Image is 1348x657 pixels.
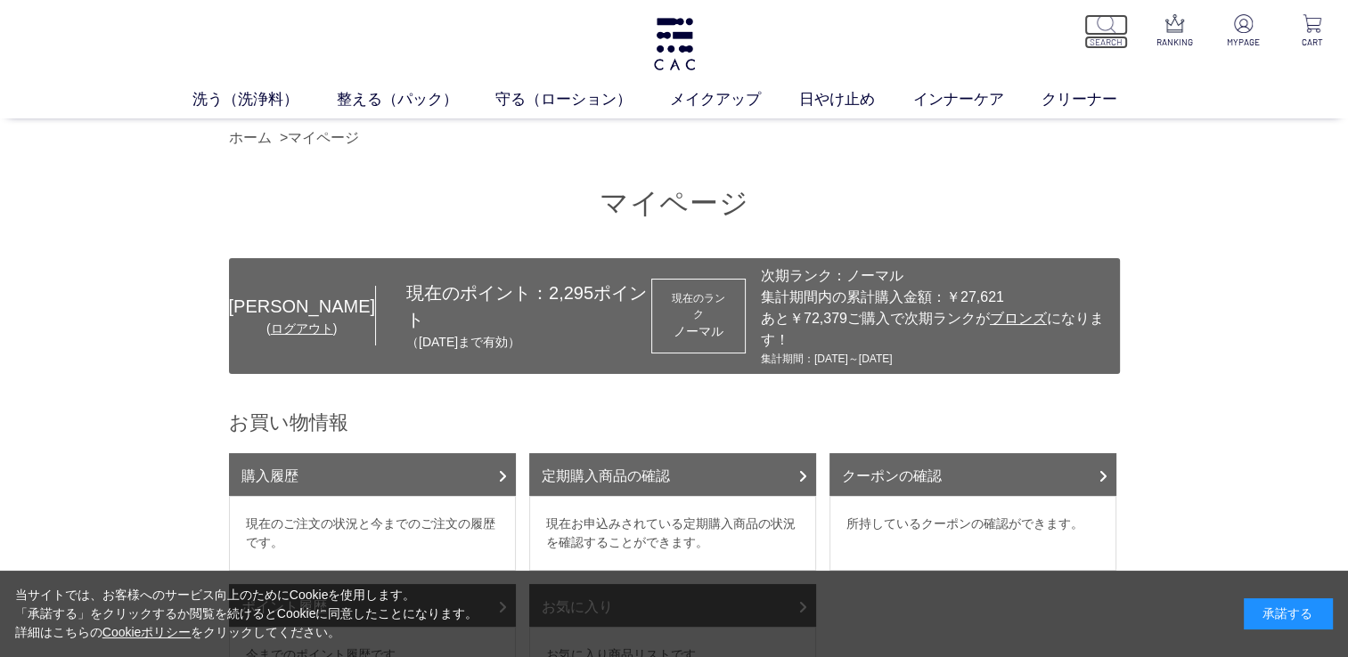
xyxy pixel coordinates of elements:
[229,453,516,496] a: 購入履歴
[1290,36,1334,49] p: CART
[376,280,651,352] div: 現在のポイント： ポイント
[288,130,359,145] a: マイページ
[271,321,333,336] a: ログアウト
[495,88,670,111] a: 守る（ローション）
[337,88,496,111] a: 整える（パック）
[761,287,1111,308] div: 集計期間内の累計購入金額：￥27,621
[529,453,816,496] a: 定期購入商品の確認
[829,453,1116,496] a: クーポンの確認
[229,410,1120,435] h2: お買い物情報
[913,88,1042,111] a: インナーケア
[1153,36,1197,49] p: RANKING
[1290,14,1334,49] a: CART
[668,322,729,341] div: ノーマル
[229,130,272,145] a: ホーム
[668,290,729,322] dt: 現在のランク
[761,308,1111,351] div: あと￥72,379ご購入で次期ランクが になります！
[1221,36,1265,49] p: MYPAGE
[1084,14,1128,49] a: SEARCH
[651,18,698,70] img: logo
[529,496,816,571] dd: 現在お申込みされている定期購入商品の状況を確認することができます。
[799,88,913,111] a: 日やけ止め
[1042,88,1156,111] a: クリーナー
[15,586,478,642] div: 当サイトでは、お客様へのサービス向上のためにCookieを使用します。 「承諾する」をクリックするか閲覧を続けるとCookieに同意したことになります。 詳細はこちらの をクリックしてください。
[670,88,799,111] a: メイクアップ
[829,496,1116,571] dd: 所持しているクーポンの確認ができます。
[1244,598,1333,629] div: 承諾する
[229,320,375,338] div: ( )
[1084,36,1128,49] p: SEARCH
[102,625,192,639] a: Cookieポリシー
[1221,14,1265,49] a: MYPAGE
[229,184,1120,223] h1: マイページ
[990,311,1047,326] span: ブロンズ
[280,127,364,149] li: >
[1153,14,1197,49] a: RANKING
[549,283,593,303] span: 2,295
[229,293,375,320] div: [PERSON_NAME]
[761,265,1111,287] div: 次期ランク：ノーマル
[406,333,651,352] p: （[DATE]まで有効）
[229,496,516,571] dd: 現在のご注文の状況と今までのご注文の履歴です。
[192,88,337,111] a: 洗う（洗浄料）
[761,351,1111,367] div: 集計期間：[DATE]～[DATE]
